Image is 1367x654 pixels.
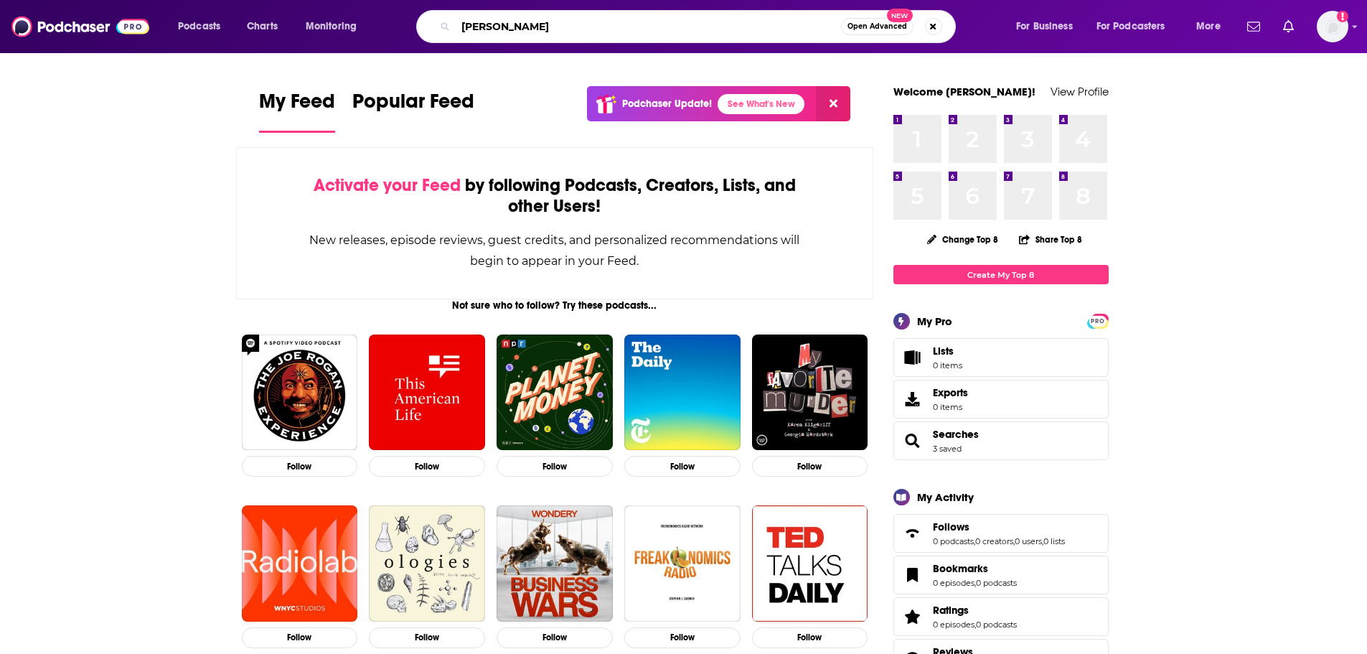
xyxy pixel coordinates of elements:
[974,536,975,546] span: ,
[933,345,954,358] span: Lists
[1015,536,1042,546] a: 0 users
[1277,14,1300,39] a: Show notifications dropdown
[898,389,927,409] span: Exports
[893,265,1109,284] a: Create My Top 8
[933,620,974,630] a: 0 episodes
[1016,17,1073,37] span: For Business
[887,9,913,22] span: New
[1096,17,1165,37] span: For Podcasters
[933,578,974,588] a: 0 episodes
[933,386,968,399] span: Exports
[933,345,962,358] span: Lists
[752,505,868,622] img: TED Talks Daily
[369,505,485,622] img: Ologies with Alie Ward
[933,536,974,546] a: 0 podcasts
[624,335,741,451] img: The Daily
[898,523,927,543] a: Follows
[718,94,804,114] a: See What's New
[622,98,712,110] p: Podchaser Update!
[841,18,913,35] button: Open AdvancedNew
[624,627,741,648] button: Follow
[933,428,979,441] a: Searches
[893,597,1109,636] span: Ratings
[1317,11,1348,42] span: Logged in as maddieFHTGI
[1317,11,1348,42] button: Show profile menu
[497,505,613,622] img: Business Wars
[933,520,1065,533] a: Follows
[1087,15,1186,38] button: open menu
[296,15,375,38] button: open menu
[1089,316,1107,327] span: PRO
[1043,536,1065,546] a: 0 lists
[497,335,613,451] img: Planet Money
[352,89,474,122] span: Popular Feed
[352,89,474,133] a: Popular Feed
[306,17,357,37] span: Monitoring
[847,23,907,30] span: Open Advanced
[898,431,927,451] a: Searches
[933,562,1017,575] a: Bookmarks
[242,505,358,622] img: Radiolab
[1006,15,1091,38] button: open menu
[933,562,988,575] span: Bookmarks
[975,536,1013,546] a: 0 creators
[168,15,239,38] button: open menu
[898,565,927,585] a: Bookmarks
[1042,536,1043,546] span: ,
[893,421,1109,460] span: Searches
[1241,14,1266,39] a: Show notifications dropdown
[1337,11,1348,22] svg: Add a profile image
[369,335,485,451] img: This American Life
[497,627,613,648] button: Follow
[893,514,1109,553] span: Follows
[917,314,952,328] div: My Pro
[893,338,1109,377] a: Lists
[976,578,1017,588] a: 0 podcasts
[933,360,962,370] span: 0 items
[933,520,969,533] span: Follows
[893,556,1109,594] span: Bookmarks
[314,174,461,196] span: Activate your Feed
[624,505,741,622] img: Freakonomics Radio
[898,607,927,627] a: Ratings
[178,17,220,37] span: Podcasts
[236,299,874,312] div: Not sure who to follow? Try these podcasts...
[933,444,962,454] a: 3 saved
[369,456,485,477] button: Follow
[242,335,358,451] img: The Joe Rogan Experience
[369,627,485,648] button: Follow
[242,456,358,477] button: Follow
[259,89,335,133] a: My Feed
[933,604,1017,617] a: Ratings
[752,335,868,451] img: My Favorite Murder with Karen Kilgariff and Georgia Hardstark
[497,456,613,477] button: Follow
[1013,536,1015,546] span: ,
[917,490,974,504] div: My Activity
[1186,15,1239,38] button: open menu
[242,627,358,648] button: Follow
[974,620,976,630] span: ,
[1196,17,1221,37] span: More
[752,456,868,477] button: Follow
[919,230,1007,248] button: Change Top 8
[933,604,969,617] span: Ratings
[1051,85,1109,98] a: View Profile
[259,89,335,122] span: My Feed
[247,17,278,37] span: Charts
[752,627,868,648] button: Follow
[309,230,802,271] div: New releases, episode reviews, guest credits, and personalized recommendations will begin to appe...
[430,10,969,43] div: Search podcasts, credits, & more...
[11,13,149,40] img: Podchaser - Follow, Share and Rate Podcasts
[893,380,1109,419] a: Exports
